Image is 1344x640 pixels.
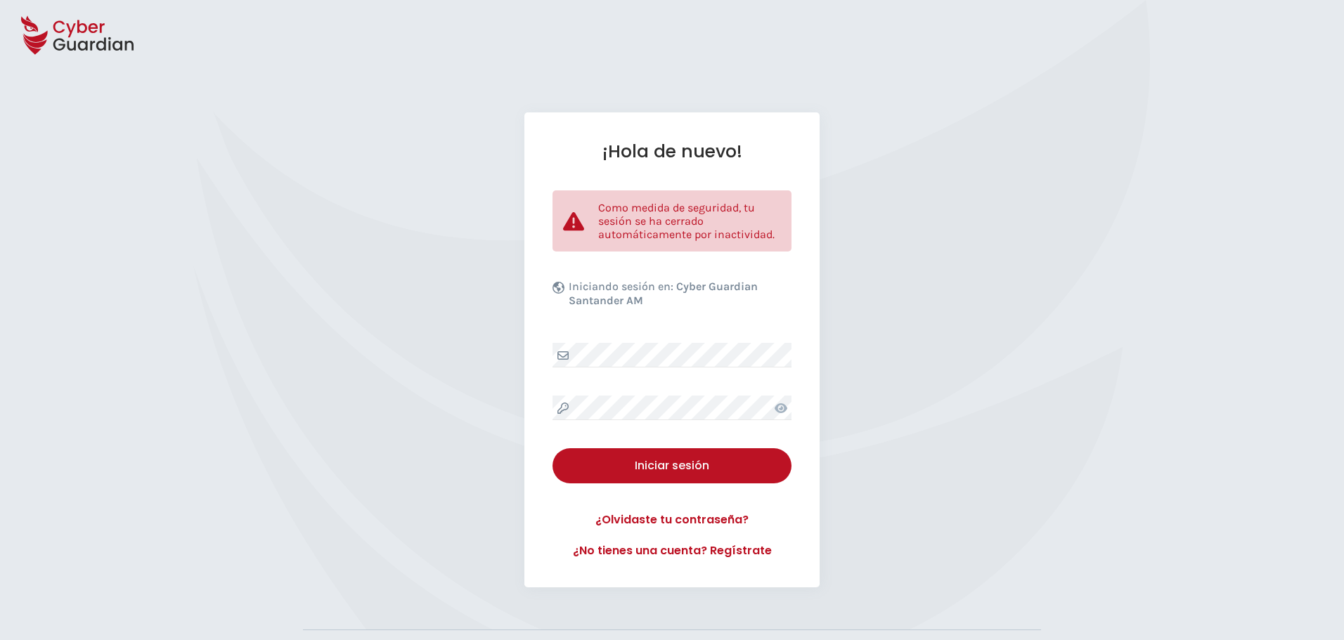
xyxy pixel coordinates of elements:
b: Cyber Guardian Santander AM [569,280,758,307]
div: Iniciar sesión [563,457,781,474]
a: ¿Olvidaste tu contraseña? [553,511,791,528]
h1: ¡Hola de nuevo! [553,141,791,162]
p: Como medida de seguridad, tu sesión se ha cerrado automáticamente por inactividad. [598,201,781,241]
a: ¿No tienes una cuenta? Regístrate [553,542,791,559]
button: Iniciar sesión [553,448,791,483]
p: Iniciando sesión en: [569,280,788,315]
